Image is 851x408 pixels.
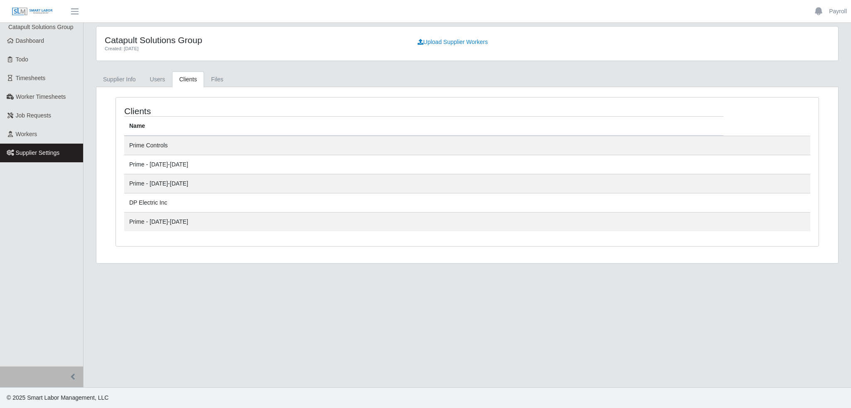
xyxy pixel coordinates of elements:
[16,75,46,81] span: Timesheets
[124,174,723,193] td: Prime - [DATE]-[DATE]
[124,155,723,174] td: Prime - [DATE]-[DATE]
[172,71,204,88] a: Clients
[124,193,723,213] td: DP Electric Inc
[204,71,231,88] a: Files
[143,71,172,88] a: Users
[16,37,44,44] span: Dashboard
[829,7,847,16] a: Payroll
[96,71,143,88] a: Supplier Info
[124,106,403,116] h4: Clients
[12,7,53,16] img: SLM Logo
[8,24,73,30] span: Catapult Solutions Group
[124,117,723,136] th: Name
[124,213,723,232] td: Prime - [DATE]-[DATE]
[16,112,52,119] span: Job Requests
[124,136,723,155] td: Prime Controls
[16,93,66,100] span: Worker Timesheets
[105,35,400,45] h4: Catapult Solutions Group
[16,131,37,137] span: Workers
[16,56,28,63] span: Todo
[7,394,108,401] span: © 2025 Smart Labor Management, LLC
[16,149,60,156] span: Supplier Settings
[412,35,493,49] a: Upload Supplier Workers
[105,45,400,52] div: Created: [DATE]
